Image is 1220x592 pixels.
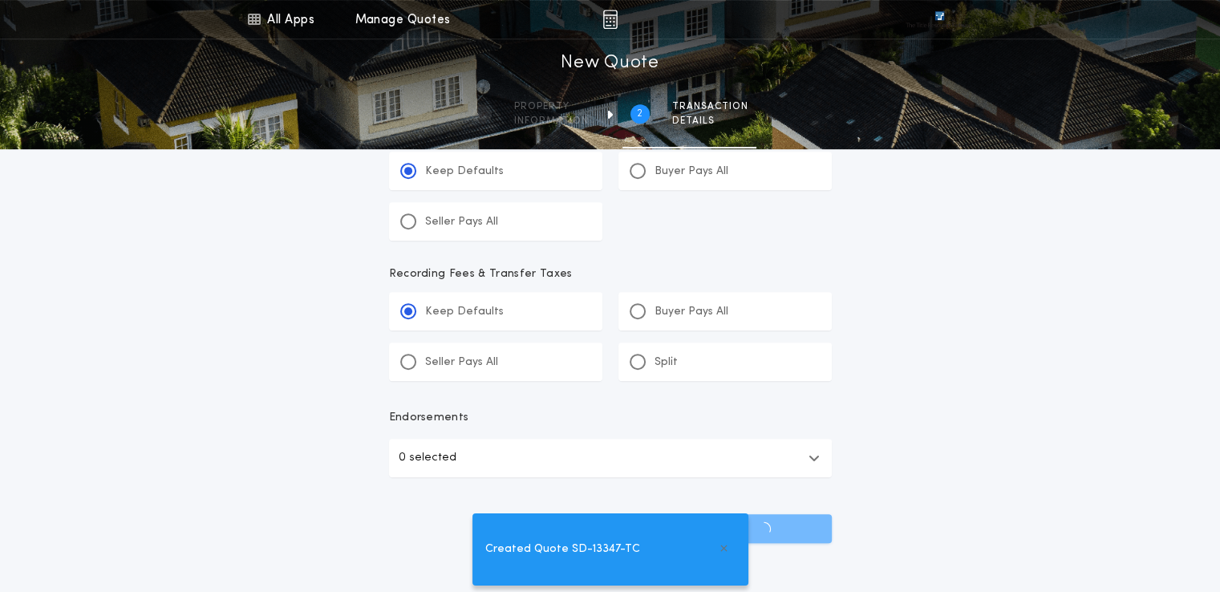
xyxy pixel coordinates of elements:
p: Split [655,355,678,371]
p: Buyer Pays All [655,164,728,180]
p: Endorsements [389,410,832,426]
h2: 2 [637,107,642,120]
p: Keep Defaults [425,164,504,180]
span: information [514,115,589,128]
p: Keep Defaults [425,304,504,320]
span: Property [514,100,589,113]
h1: New Quote [561,51,659,76]
span: Transaction [672,100,748,113]
img: img [602,10,618,29]
p: 0 selected [399,448,456,468]
p: Seller Pays All [425,214,498,230]
p: Recording Fees & Transfer Taxes [389,266,832,282]
span: Created Quote SD-13347-TC [485,541,640,558]
p: Seller Pays All [425,355,498,371]
img: vs-icon [906,11,973,27]
p: Buyer Pays All [655,304,728,320]
span: details [672,115,748,128]
button: 0 selected [389,439,832,477]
